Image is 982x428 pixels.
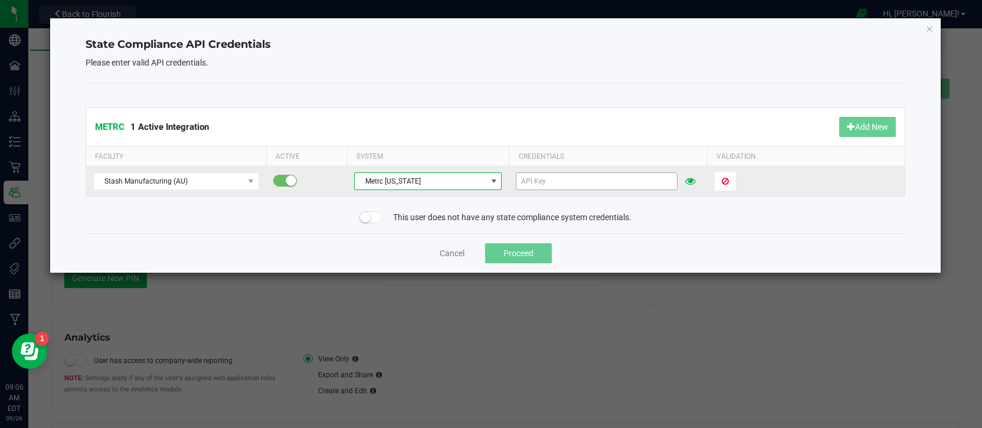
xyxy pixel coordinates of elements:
[130,122,209,132] span: 1 Active Integration
[35,332,49,346] iframe: Resource center unread badge
[516,172,677,190] input: API Key
[393,211,631,224] span: This user does not have any state compliance system credentials.
[440,247,464,259] button: Cancel
[355,173,486,190] span: Metrc [US_STATE]
[95,122,125,132] span: METRC
[839,117,896,137] button: Add New
[12,334,47,369] iframe: Resource center
[519,152,564,161] span: Credentials
[95,152,123,161] span: Facility
[485,243,552,263] button: Proceed
[86,37,905,53] h4: State Compliance API Credentials
[94,173,244,190] span: Stash Manufacturing (AU)
[276,152,300,161] span: Active
[716,152,756,161] span: Validation
[926,21,934,35] button: Close
[356,152,383,161] span: System
[86,58,905,67] h5: Please enter valid API credentials.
